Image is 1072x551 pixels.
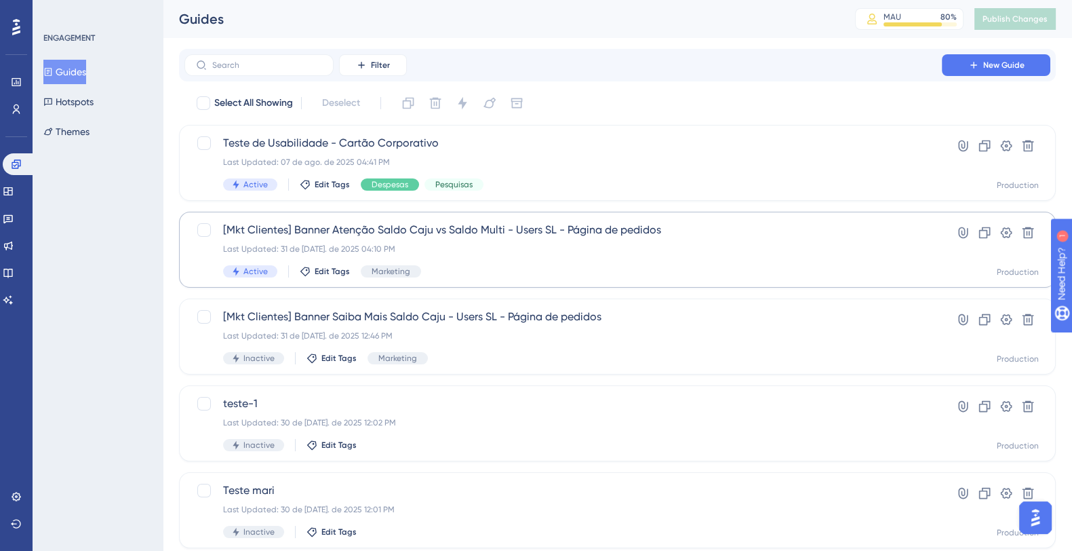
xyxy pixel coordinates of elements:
[997,440,1039,451] div: Production
[371,60,390,71] span: Filter
[310,91,372,115] button: Deselect
[223,135,903,151] span: Teste de Usabilidade - Cartão Corporativo
[306,440,357,451] button: Edit Tags
[435,179,473,190] span: Pesquisas
[884,12,901,22] div: MAU
[243,440,275,451] span: Inactive
[321,440,357,451] span: Edit Tags
[212,60,322,70] input: Search
[321,527,357,537] span: Edit Tags
[997,267,1039,278] div: Production
[243,527,275,537] span: Inactive
[94,7,98,18] div: 1
[300,266,350,277] button: Edit Tags
[306,527,357,537] button: Edit Tags
[315,266,350,277] span: Edit Tags
[243,353,275,364] span: Inactive
[223,417,903,428] div: Last Updated: 30 de [DATE]. de 2025 12:02 PM
[942,54,1050,76] button: New Guide
[223,309,903,325] span: [Mkt Clientes] Banner Saiba Mais Saldo Caju - Users SL - Página de pedidos
[997,354,1039,364] div: Production
[378,353,417,364] span: Marketing
[372,266,410,277] span: Marketing
[315,179,350,190] span: Edit Tags
[223,396,903,412] span: teste-1
[223,482,903,499] span: Teste mari
[997,180,1039,191] div: Production
[1015,497,1056,538] iframe: UserGuiding AI Assistant Launcher
[243,266,268,277] span: Active
[223,157,903,168] div: Last Updated: 07 de ago. de 2025 04:41 PM
[43,119,90,144] button: Themes
[223,504,903,515] div: Last Updated: 30 de [DATE]. de 2025 12:01 PM
[322,95,360,111] span: Deselect
[321,353,357,364] span: Edit Tags
[43,90,94,114] button: Hotspots
[983,60,1025,71] span: New Guide
[306,353,357,364] button: Edit Tags
[974,8,1056,30] button: Publish Changes
[940,12,957,22] div: 80 %
[982,14,1048,24] span: Publish Changes
[223,222,903,238] span: [Mkt Clientes] Banner Atenção Saldo Caju vs Saldo Multi - Users SL - Página de pedidos
[43,33,95,43] div: ENGAGEMENT
[223,330,903,341] div: Last Updated: 31 de [DATE]. de 2025 12:46 PM
[179,9,821,28] div: Guides
[300,179,350,190] button: Edit Tags
[32,3,85,20] span: Need Help?
[214,95,293,111] span: Select All Showing
[339,54,407,76] button: Filter
[997,527,1039,538] div: Production
[372,179,408,190] span: Despesas
[43,60,86,84] button: Guides
[243,179,268,190] span: Active
[223,244,903,254] div: Last Updated: 31 de [DATE]. de 2025 04:10 PM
